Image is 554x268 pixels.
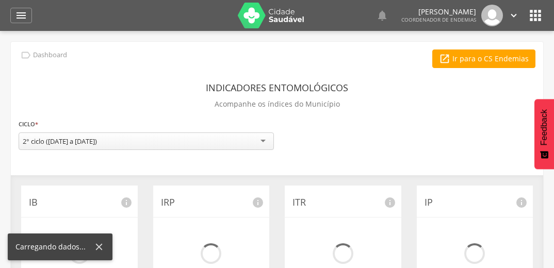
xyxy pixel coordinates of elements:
span: Coordenador de Endemias [401,16,476,23]
div: 2° ciclo ([DATE] a [DATE]) [23,137,97,146]
i:  [376,9,388,22]
i:  [20,49,31,61]
i:  [508,10,519,21]
p: ITR [292,196,394,209]
p: IRP [161,196,262,209]
i:  [527,7,544,24]
p: IB [29,196,130,209]
label: Ciclo [19,119,38,130]
a:  [508,5,519,26]
p: Dashboard [33,51,67,59]
i: info [120,196,133,209]
p: Acompanhe os índices do Município [215,97,340,111]
i:  [15,9,27,22]
header: Indicadores Entomológicos [206,78,348,97]
i: info [252,196,264,209]
a: Ir para o CS Endemias [432,49,535,68]
i: info [384,196,396,209]
a:  [376,5,388,26]
button: Feedback - Mostrar pesquisa [534,99,554,169]
p: IP [425,196,526,209]
i: info [515,196,528,209]
p: [PERSON_NAME] [401,8,476,15]
i:  [439,53,450,64]
a:  [10,8,32,23]
span: Feedback [540,109,549,145]
div: Carregando dados... [15,242,93,252]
